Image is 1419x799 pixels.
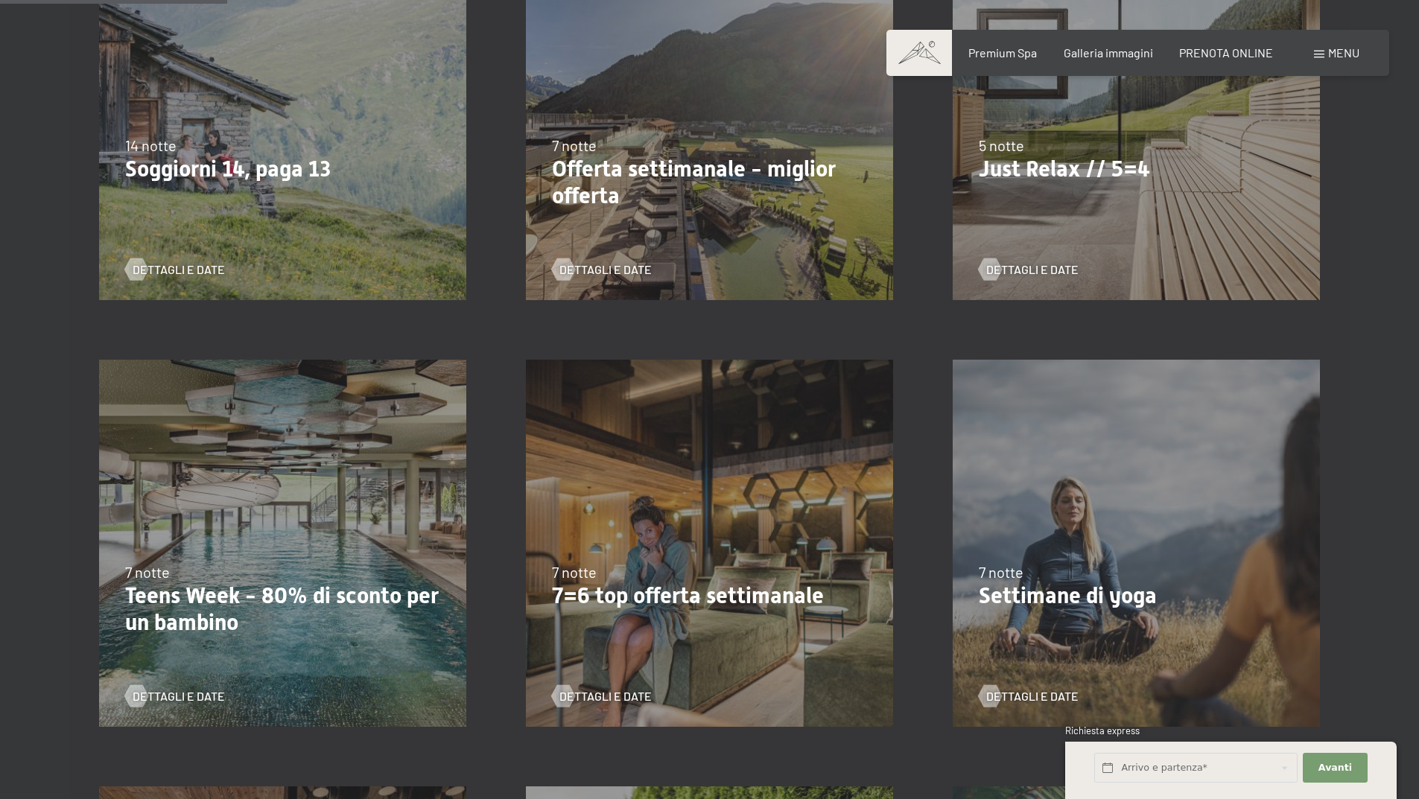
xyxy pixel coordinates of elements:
a: Dettagli e Date [125,688,225,704]
p: 7=6 top offerta settimanale [552,582,867,609]
p: Offerta settimanale - miglior offerta [552,156,867,209]
span: Avanti [1318,761,1352,774]
p: Settimane di yoga [979,582,1294,609]
span: 7 notte [979,563,1023,581]
span: 5 notte [979,136,1024,154]
a: Galleria immagini [1064,45,1153,60]
a: Dettagli e Date [979,688,1079,704]
a: PRENOTA ONLINE [1179,45,1273,60]
span: Dettagli e Date [559,261,652,278]
a: Dettagli e Date [552,688,652,704]
p: Soggiorni 14, paga 13 [125,156,440,182]
span: 7 notte [552,563,597,581]
span: Dettagli e Date [133,688,225,704]
a: Dettagli e Date [552,261,652,278]
span: Dettagli e Date [559,688,652,704]
button: Avanti [1303,753,1367,783]
span: 7 notte [552,136,597,154]
p: Teens Week - 80% di sconto per un bambino [125,582,440,636]
a: Dettagli e Date [125,261,225,278]
span: 7 notte [125,563,170,581]
span: Dettagli e Date [986,261,1079,278]
span: Dettagli e Date [133,261,225,278]
a: Premium Spa [968,45,1037,60]
a: Dettagli e Date [979,261,1079,278]
span: Menu [1328,45,1359,60]
span: 14 notte [125,136,177,154]
span: Dettagli e Date [986,688,1079,704]
span: Richiesta express [1065,725,1140,736]
p: Just Relax // 5=4 [979,156,1294,182]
